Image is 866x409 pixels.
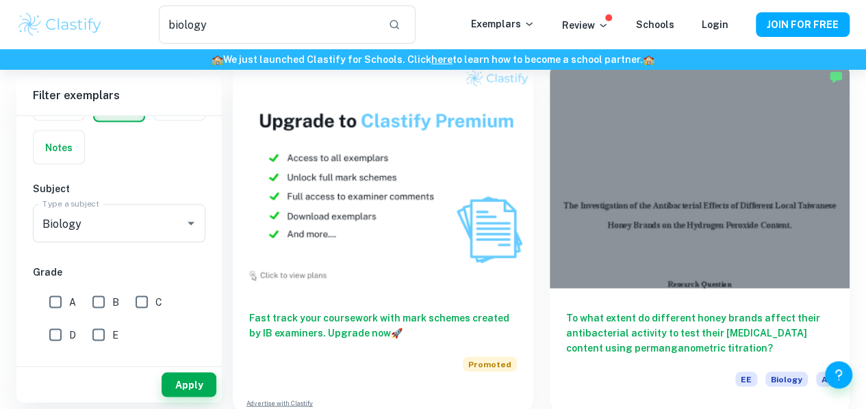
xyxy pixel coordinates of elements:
h6: Filter exemplars [16,77,222,115]
span: D [69,327,76,342]
label: Type a subject [42,198,99,209]
a: here [431,54,453,65]
span: A [816,371,833,386]
button: Notes [34,131,84,163]
span: Biology [765,371,808,386]
h6: Grade [33,264,205,279]
h6: We just launched Clastify for Schools. Click to learn how to become a school partner. [3,52,863,67]
img: Clastify logo [16,11,103,38]
h6: To what extent do different honey brands affect their antibacterial activity to test their [MEDIC... [566,310,834,355]
button: Help and Feedback [825,361,852,388]
img: Thumbnail [233,63,533,288]
span: C [155,294,162,309]
p: Review [562,18,609,33]
button: Open [181,213,201,233]
h6: Fast track your coursework with mark schemes created by IB examiners. Upgrade now [249,310,517,340]
h6: Subject [33,181,205,196]
a: Login [702,19,728,30]
span: 🚀 [391,327,403,338]
span: B [112,294,119,309]
button: Apply [162,372,216,397]
a: Schools [636,19,674,30]
a: Advertise with Clastify [246,398,313,408]
button: JOIN FOR FREE [756,12,850,37]
span: E [112,327,118,342]
input: Search for any exemplars... [159,5,378,44]
p: Exemplars [471,16,535,31]
img: Marked [829,70,843,83]
span: EE [735,371,757,386]
span: 🏫 [643,54,654,65]
span: Promoted [463,356,517,371]
span: 🏫 [212,54,223,65]
span: A [69,294,76,309]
